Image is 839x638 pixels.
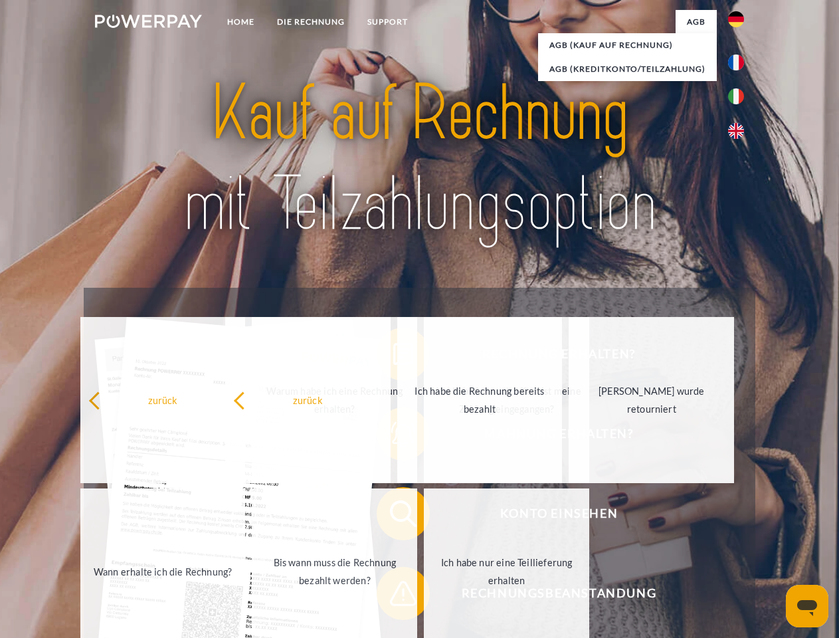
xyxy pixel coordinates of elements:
div: zurück [233,391,383,409]
img: logo-powerpay-white.svg [95,15,202,28]
iframe: Schaltfläche zum Öffnen des Messaging-Fensters [786,585,828,627]
img: de [728,11,744,27]
a: AGB (Kauf auf Rechnung) [538,33,717,57]
div: Ich habe nur eine Teillieferung erhalten [432,554,581,589]
a: SUPPORT [356,10,419,34]
img: it [728,88,744,104]
a: agb [676,10,717,34]
img: title-powerpay_de.svg [127,64,712,255]
div: [PERSON_NAME] wurde retourniert [577,382,726,418]
img: en [728,123,744,139]
div: Wann erhalte ich die Rechnung? [88,562,238,580]
img: fr [728,54,744,70]
div: Bis wann muss die Rechnung bezahlt werden? [260,554,409,589]
div: Ich habe die Rechnung bereits bezahlt [405,382,555,418]
div: zurück [88,391,238,409]
a: Home [216,10,266,34]
a: AGB (Kreditkonto/Teilzahlung) [538,57,717,81]
a: DIE RECHNUNG [266,10,356,34]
